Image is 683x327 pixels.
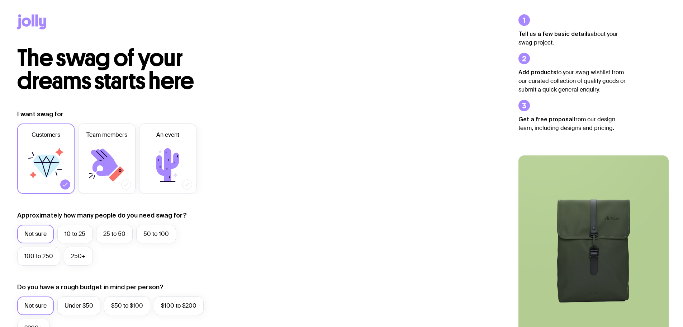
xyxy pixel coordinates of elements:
[518,68,626,94] p: to your swag wishlist from our curated collection of quality goods or submit a quick general enqu...
[518,69,556,75] strong: Add products
[86,131,127,139] span: Team members
[518,116,574,122] strong: Get a free proposal
[518,31,590,37] strong: Tell us a few basic details
[518,29,626,47] p: about your swag project.
[104,296,150,315] label: $50 to $100
[17,211,187,220] label: Approximately how many people do you need swag for?
[17,296,54,315] label: Not sure
[136,225,176,243] label: 50 to 100
[57,225,93,243] label: 10 to 25
[154,296,204,315] label: $100 to $200
[17,283,163,291] label: Do you have a rough budget in mind per person?
[64,247,93,266] label: 250+
[518,115,626,132] p: from our design team, including designs and pricing.
[17,247,60,266] label: 100 to 250
[156,131,179,139] span: An event
[32,131,60,139] span: Customers
[96,225,133,243] label: 25 to 50
[17,110,63,118] label: I want swag for
[57,296,100,315] label: Under $50
[17,225,54,243] label: Not sure
[17,44,194,95] span: The swag of your dreams starts here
